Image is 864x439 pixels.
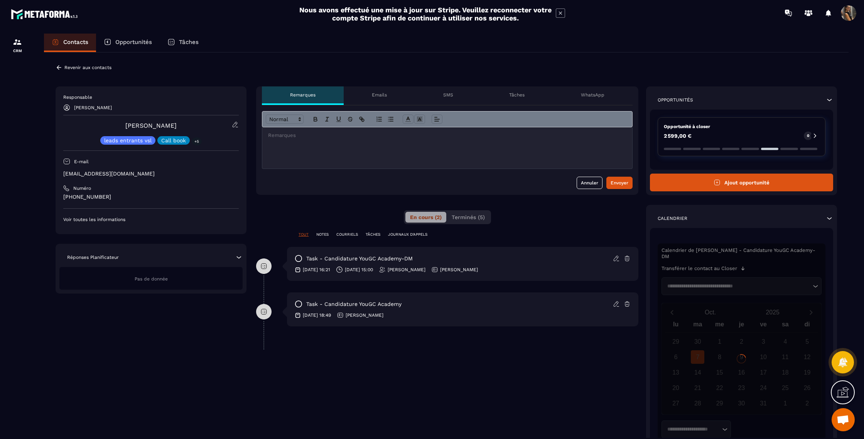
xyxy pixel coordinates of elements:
a: [PERSON_NAME] [125,122,177,129]
p: Contacts [63,39,88,46]
p: Call book [161,138,186,143]
p: Tâches [179,39,199,46]
p: [PERSON_NAME] [74,105,112,110]
p: 2 599,00 € [664,133,692,138]
p: NOTES [316,232,329,237]
p: task - Candidature YouGC Academy [306,301,402,308]
p: [PERSON_NAME] [388,267,425,273]
p: Remarques [290,92,316,98]
a: Tâches [160,34,206,52]
div: Envoyer [611,179,628,187]
button: Ajout opportunité [650,174,833,191]
a: formationformationCRM [2,32,33,59]
p: [DATE] 18:49 [303,312,331,318]
p: Opportunités [115,39,152,46]
p: Tâches [509,92,525,98]
img: logo [11,7,80,21]
p: [EMAIL_ADDRESS][DOMAIN_NAME] [63,170,239,177]
p: E-mail [74,159,89,165]
p: Numéro [73,185,91,191]
p: JOURNAUX D'APPELS [388,232,427,237]
p: task - Candidature YouGC Academy-DM [306,255,413,262]
p: Réponses Planificateur [67,254,119,260]
h2: Nous avons effectué une mise à jour sur Stripe. Veuillez reconnecter votre compte Stripe afin de ... [299,6,552,22]
p: Revenir aux contacts [64,65,111,70]
p: [PERSON_NAME] [346,312,383,318]
p: WhatsApp [581,92,604,98]
span: En cours (2) [410,214,442,220]
img: formation [13,37,22,47]
button: Envoyer [606,177,633,189]
p: Calendrier [658,215,687,221]
p: [DATE] 15:00 [345,267,373,273]
p: CRM [2,49,33,53]
p: SMS [443,92,453,98]
p: TOUT [299,232,309,237]
p: Responsable [63,94,239,100]
p: TÂCHES [366,232,380,237]
span: Terminés (5) [452,214,485,220]
button: Annuler [577,177,602,189]
a: Contacts [44,34,96,52]
p: Opportunités [658,97,693,103]
p: COURRIELS [336,232,358,237]
p: Emails [372,92,387,98]
p: leads entrants vsl [104,138,152,143]
p: +5 [192,137,202,145]
p: [DATE] 16:21 [303,267,330,273]
p: [PERSON_NAME] [440,267,478,273]
span: Pas de donnée [135,276,168,282]
p: 0 [807,133,809,138]
div: Ouvrir le chat [832,408,855,431]
p: [PHONE_NUMBER] [63,193,239,201]
button: En cours (2) [405,212,446,223]
p: Voir toutes les informations [63,216,239,223]
p: Opportunité à closer [664,123,819,130]
button: Terminés (5) [447,212,489,223]
a: Opportunités [96,34,160,52]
